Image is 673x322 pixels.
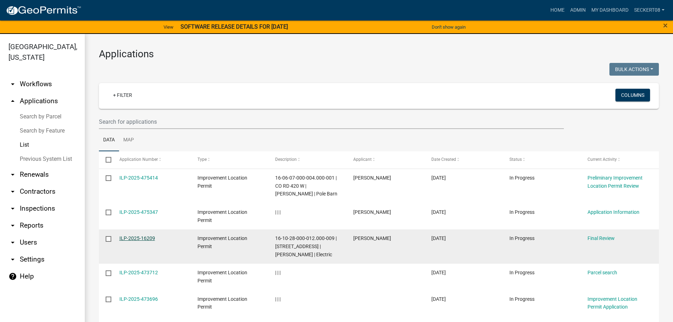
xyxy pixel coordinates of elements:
[663,21,668,30] span: ×
[631,4,667,17] a: seckert08
[8,80,17,88] i: arrow_drop_down
[99,48,659,60] h3: Applications
[119,209,158,215] a: ILP-2025-475347
[431,270,446,275] span: 09/04/2025
[431,209,446,215] span: 09/08/2025
[431,157,456,162] span: Date Created
[431,235,446,241] span: 09/07/2025
[190,151,268,168] datatable-header-cell: Type
[197,175,247,189] span: Improvement Location Permit
[99,115,564,129] input: Search for applications
[8,204,17,213] i: arrow_drop_down
[431,175,446,181] span: 09/08/2025
[275,296,281,302] span: | | |
[8,238,17,247] i: arrow_drop_down
[197,157,207,162] span: Type
[8,97,17,105] i: arrow_drop_up
[353,157,372,162] span: Applicant
[567,4,589,17] a: Admin
[588,235,615,241] a: Final Review
[99,129,119,152] a: Data
[275,235,337,257] span: 16-10-28-000-012.000-009 | 3063 E CO RD 300 S | Dustin Tays | Electric
[268,151,347,168] datatable-header-cell: Description
[509,296,535,302] span: In Progress
[275,270,281,275] span: | | |
[8,221,17,230] i: arrow_drop_down
[588,157,617,162] span: Current Activity
[509,270,535,275] span: In Progress
[425,151,503,168] datatable-header-cell: Date Created
[275,209,281,215] span: | | |
[181,23,288,30] strong: SOFTWARE RELEASE DETAILS FOR [DATE]
[107,89,138,101] a: + Filter
[589,4,631,17] a: My Dashboard
[197,235,247,249] span: Improvement Location Permit
[588,175,643,189] a: Preliminary Improvement Location Permit Review
[119,157,158,162] span: Application Number
[197,270,247,283] span: Improvement Location Permit
[347,151,425,168] datatable-header-cell: Applicant
[275,175,337,197] span: 16-06-07-000-004.000-001 | CO RD 420 W | Darrell Saylor | Pole Barn
[548,4,567,17] a: Home
[429,21,468,33] button: Don't show again
[615,89,650,101] button: Columns
[119,175,158,181] a: ILP-2025-475414
[119,129,138,152] a: Map
[509,175,535,181] span: In Progress
[509,235,535,241] span: In Progress
[197,209,247,223] span: Improvement Location Permit
[119,270,158,275] a: ILP-2025-473712
[609,63,659,76] button: Bulk Actions
[119,296,158,302] a: ILP-2025-473696
[8,255,17,264] i: arrow_drop_down
[503,151,581,168] datatable-header-cell: Status
[8,187,17,196] i: arrow_drop_down
[8,272,17,281] i: help
[509,157,522,162] span: Status
[275,157,297,162] span: Description
[588,296,637,310] a: Improvement Location Permit Application
[161,21,176,33] a: View
[509,209,535,215] span: In Progress
[112,151,190,168] datatable-header-cell: Application Number
[99,151,112,168] datatable-header-cell: Select
[588,209,639,215] a: Application Information
[588,270,617,275] a: Parcel search
[353,209,391,215] span: Michelle Morrill
[431,296,446,302] span: 09/04/2025
[197,296,247,310] span: Improvement Location Permit
[353,175,391,181] span: Darrell Saylor
[8,170,17,179] i: arrow_drop_down
[119,235,155,241] a: ILP-2025-16209
[581,151,659,168] datatable-header-cell: Current Activity
[663,21,668,30] button: Close
[353,235,391,241] span: Dustin Tays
